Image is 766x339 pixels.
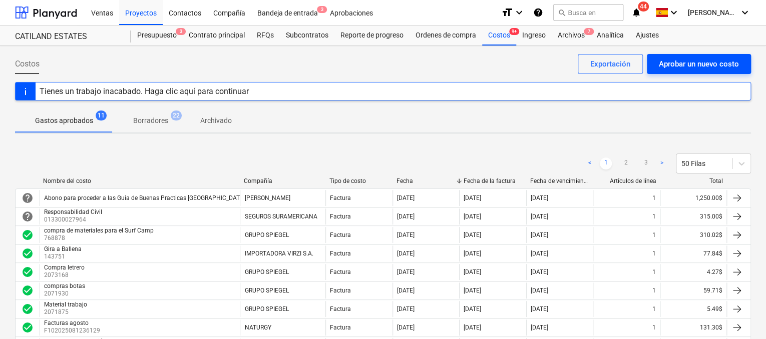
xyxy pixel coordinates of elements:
[531,287,548,294] div: [DATE]
[531,250,548,257] div: [DATE]
[531,231,548,238] div: [DATE]
[660,227,726,243] div: 310.02$
[652,287,656,294] div: 1
[22,284,34,296] div: La factura fue aprobada
[630,25,665,45] div: Ajustes
[44,234,156,242] p: 768878
[244,268,288,275] div: GRUPO SPIEGEL
[244,305,288,312] div: GRUPO SPIEGEL
[578,54,643,74] button: Exportación
[660,301,726,317] div: 5.49$
[15,31,119,42] div: CATILAND ESTATES
[531,213,548,220] div: [DATE]
[44,326,100,335] p: F102025081236129
[397,250,415,257] div: [DATE]
[464,231,481,238] div: [DATE]
[22,192,34,204] span: help
[397,177,456,184] div: Fecha
[530,177,589,184] div: Fecha de vencimiento
[397,268,415,275] div: [DATE]
[44,282,85,289] div: compras botas
[552,25,591,45] div: Archivos
[44,215,104,224] p: 013300027964
[397,324,415,331] div: [DATE]
[716,291,766,339] div: Widget de chat
[397,231,415,238] div: [DATE]
[397,305,415,312] div: [DATE]
[533,6,543,18] i: Base de conocimientos
[688,8,738,16] span: [PERSON_NAME]
[739,6,751,18] i: keyboard_arrow_down
[280,25,334,45] a: Subcontratos
[200,115,232,126] p: Archivado
[44,194,245,201] div: Abono para proceder a las Guia de Buenas Practicas [GEOGRAPHIC_DATA]
[509,28,519,35] span: 9+
[660,319,726,335] div: 131.30$
[647,54,751,74] button: Aprobar un nuevo costo
[464,213,481,220] div: [DATE]
[44,264,85,271] div: Compra letrero
[652,194,656,201] div: 1
[330,231,351,238] div: Factura
[531,305,548,312] div: [DATE]
[531,194,548,201] div: [DATE]
[183,25,251,45] a: Contrato principal
[397,194,415,201] div: [DATE]
[660,208,726,224] div: 315.00$
[410,25,482,45] a: Ordenes de compra
[464,250,481,257] div: [DATE]
[597,177,656,184] div: Artículos de línea
[22,266,34,278] span: check_circle
[44,308,89,316] p: 2071875
[600,157,612,169] a: Page 1 is your current page
[531,324,548,331] div: [DATE]
[244,194,290,201] div: [PERSON_NAME]
[244,287,288,294] div: GRUPO SPIEGEL
[44,271,87,279] p: 2073168
[22,303,34,315] span: check_circle
[22,321,34,333] div: La factura fue aprobada
[620,157,632,169] a: Page 2
[330,324,351,331] div: Factura
[552,25,591,45] a: Archivos7
[482,25,516,45] a: Costos9+
[330,305,351,312] div: Factura
[330,250,351,257] div: Factura
[15,58,40,70] span: Costos
[251,25,280,45] a: RFQs
[464,324,481,331] div: [DATE]
[716,291,766,339] iframe: Chat Widget
[660,245,726,261] div: 77.84$
[244,213,317,220] div: SEGUROS SURAMERICANA
[334,25,410,45] a: Reporte de progreso
[22,321,34,333] span: check_circle
[22,229,34,241] span: check_circle
[330,287,351,294] div: Factura
[43,177,236,184] div: Nombre del costo
[244,250,313,257] div: IMPORTADORA VIRZI S.A.
[44,319,98,326] div: Facturas agosto
[44,301,87,308] div: Material trabajo
[96,110,107,120] span: 11
[664,177,723,184] div: Total
[652,213,656,220] div: 1
[22,284,34,296] span: check_circle
[463,177,522,184] div: Fecha de la factura
[176,28,186,35] span: 3
[22,229,34,241] div: La factura fue aprobada
[652,231,656,238] div: 1
[131,25,183,45] a: Presupuesto3
[464,287,481,294] div: [DATE]
[35,115,93,126] p: Gastos aprobados
[22,210,34,222] span: help
[330,213,351,220] div: Factura
[22,247,34,259] span: check_circle
[638,1,649,11] span: 44
[330,268,351,275] div: Factura
[131,25,183,45] div: Presupuesto
[482,25,516,45] div: Costos
[631,6,641,18] i: notifications
[660,190,726,206] div: 1,250.00$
